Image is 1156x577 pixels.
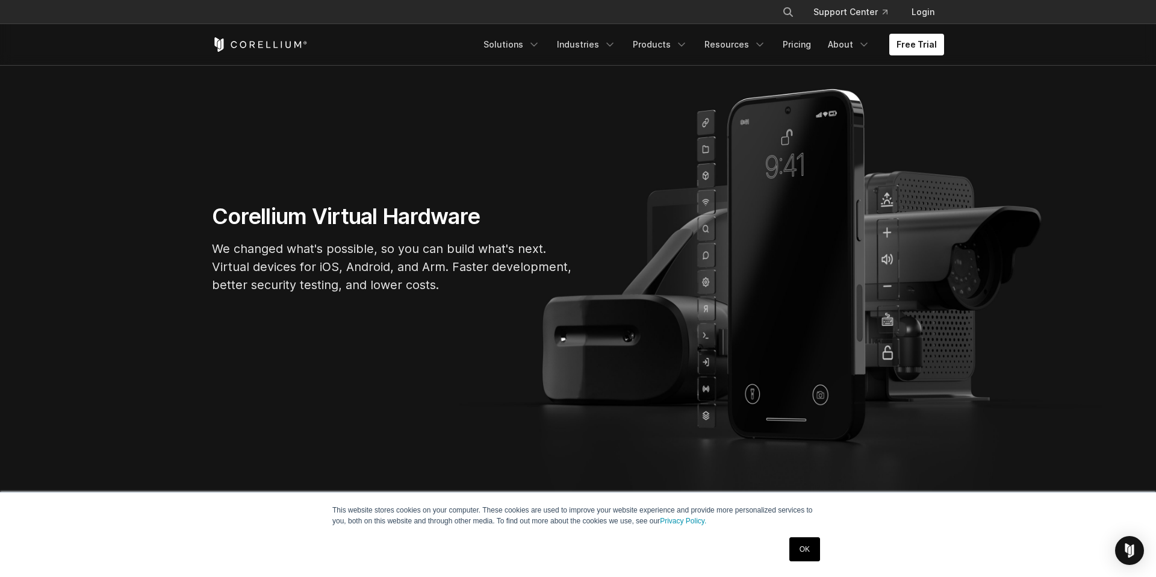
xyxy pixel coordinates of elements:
[212,203,573,230] h1: Corellium Virtual Hardware
[804,1,897,23] a: Support Center
[789,537,820,561] a: OK
[476,34,547,55] a: Solutions
[821,34,877,55] a: About
[1115,536,1144,565] div: Open Intercom Messenger
[476,34,944,55] div: Navigation Menu
[660,517,706,525] a: Privacy Policy.
[775,34,818,55] a: Pricing
[768,1,944,23] div: Navigation Menu
[626,34,695,55] a: Products
[332,505,824,526] p: This website stores cookies on your computer. These cookies are used to improve your website expe...
[697,34,773,55] a: Resources
[212,37,308,52] a: Corellium Home
[777,1,799,23] button: Search
[550,34,623,55] a: Industries
[889,34,944,55] a: Free Trial
[902,1,944,23] a: Login
[212,240,573,294] p: We changed what's possible, so you can build what's next. Virtual devices for iOS, Android, and A...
